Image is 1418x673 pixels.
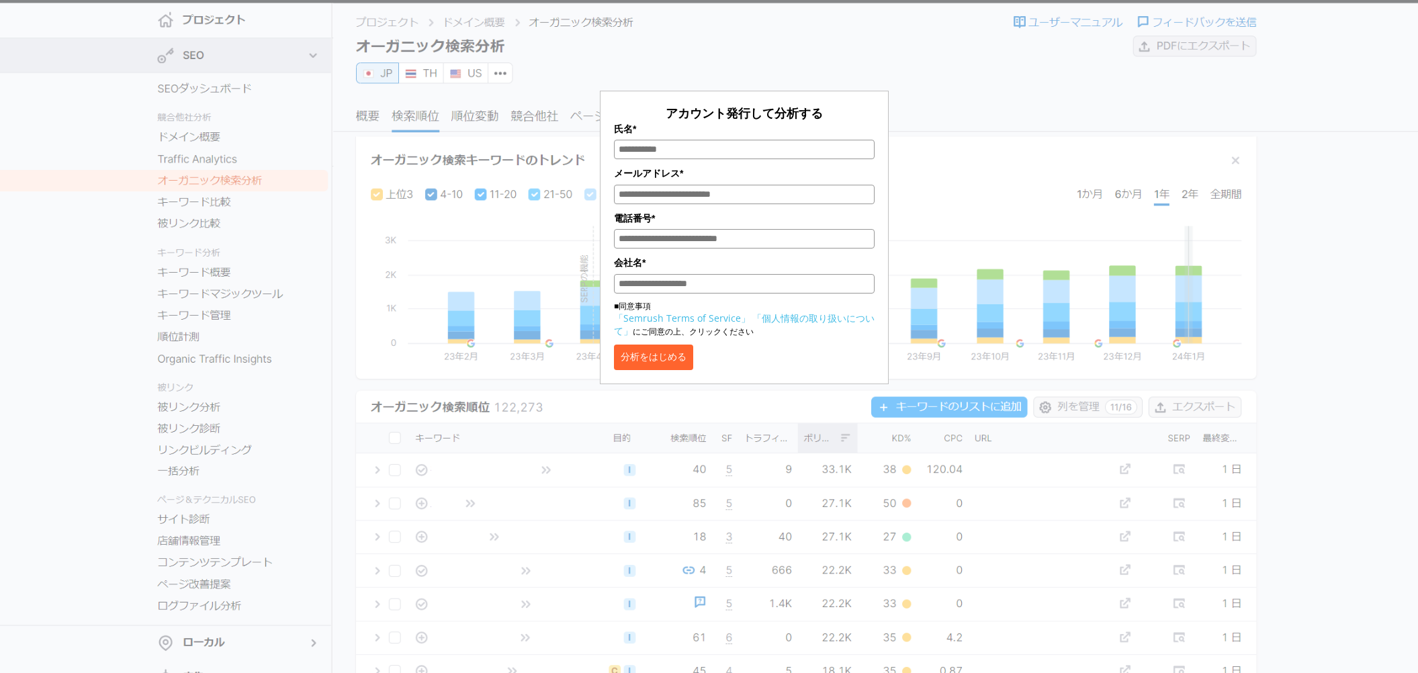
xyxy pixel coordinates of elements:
[614,211,875,226] label: 電話番号*
[614,300,875,338] p: ■同意事項 にご同意の上、クリックください
[614,312,875,337] a: 「個人情報の取り扱いについて」
[614,166,875,181] label: メールアドレス*
[614,345,693,370] button: 分析をはじめる
[614,312,750,324] a: 「Semrush Terms of Service」
[666,105,823,121] span: アカウント発行して分析する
